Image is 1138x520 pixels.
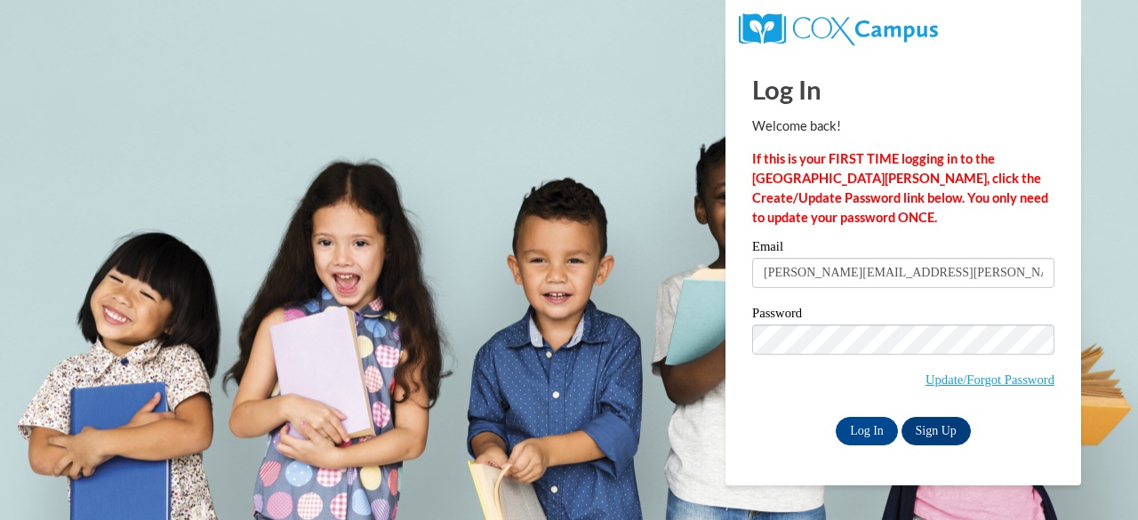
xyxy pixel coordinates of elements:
[752,116,1054,136] p: Welcome back!
[752,71,1054,108] h1: Log In
[836,417,898,445] input: Log In
[926,372,1054,387] a: Update/Forgot Password
[739,13,938,45] img: COX Campus
[752,240,1054,258] label: Email
[752,151,1048,225] strong: If this is your FIRST TIME logging in to the [GEOGRAPHIC_DATA][PERSON_NAME], click the Create/Upd...
[902,417,971,445] a: Sign Up
[752,307,1054,324] label: Password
